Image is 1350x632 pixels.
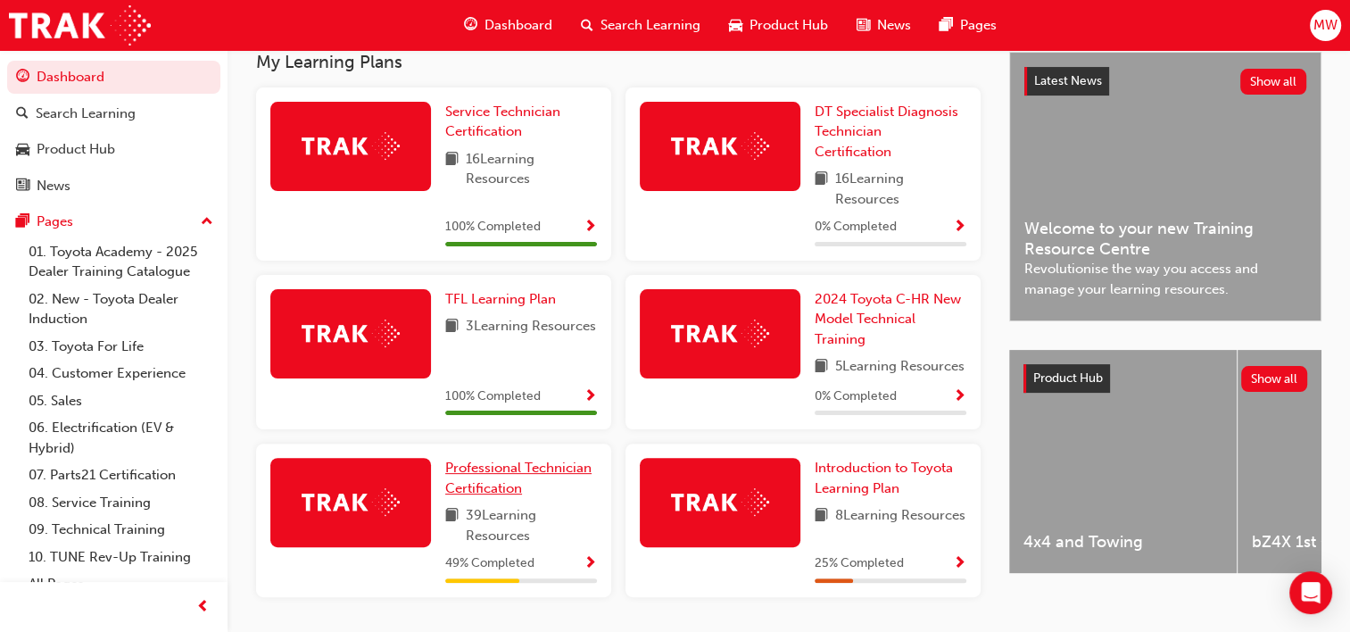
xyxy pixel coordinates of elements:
span: 16 Learning Resources [466,149,597,189]
span: 49 % Completed [445,553,534,574]
a: Introduction to Toyota Learning Plan [815,458,966,498]
span: guage-icon [464,14,477,37]
span: book-icon [815,356,828,378]
h3: My Learning Plans [256,52,981,72]
img: Trak [671,132,769,160]
button: MW [1310,10,1341,41]
button: Show Progress [953,553,966,575]
a: 2024 Toyota C-HR New Model Technical Training [815,289,966,350]
button: Show Progress [953,216,966,238]
span: book-icon [445,316,459,338]
span: 100 % Completed [445,387,541,407]
a: guage-iconDashboard [450,7,567,44]
a: Search Learning [7,97,220,130]
span: pages-icon [16,214,29,230]
span: car-icon [729,14,742,37]
button: Show Progress [584,553,597,575]
span: 3 Learning Resources [466,316,596,338]
span: News [877,15,911,36]
a: search-iconSearch Learning [567,7,715,44]
span: Welcome to your new Training Resource Centre [1024,219,1306,259]
a: 08. Service Training [21,489,220,517]
a: 03. Toyota For Life [21,333,220,361]
span: MW [1313,15,1338,36]
span: Show Progress [953,220,966,236]
img: Trak [302,320,400,347]
span: Show Progress [584,220,597,236]
a: 05. Sales [21,387,220,415]
span: Show Progress [584,556,597,572]
a: 10. TUNE Rev-Up Training [21,544,220,571]
div: News [37,176,70,196]
span: 39 Learning Resources [466,505,597,545]
a: 07. Parts21 Certification [21,462,220,489]
button: Show Progress [584,216,597,238]
a: All Pages [21,570,220,598]
span: guage-icon [16,70,29,86]
span: news-icon [857,14,870,37]
span: search-icon [16,106,29,122]
a: pages-iconPages [925,7,1011,44]
span: pages-icon [940,14,953,37]
img: Trak [671,488,769,516]
div: Product Hub [37,139,115,160]
a: car-iconProduct Hub [715,7,842,44]
span: book-icon [815,169,828,209]
span: Pages [960,15,997,36]
span: 4x4 and Towing [1023,532,1222,553]
a: Trak [9,5,151,46]
span: Service Technician Certification [445,104,560,140]
span: book-icon [445,149,459,189]
a: news-iconNews [842,7,925,44]
div: Pages [37,212,73,232]
a: 4x4 and Towing [1009,350,1237,573]
button: Show Progress [953,386,966,408]
span: search-icon [581,14,593,37]
span: book-icon [815,505,828,528]
a: News [7,170,220,203]
a: 02. New - Toyota Dealer Induction [21,286,220,333]
span: 5 Learning Resources [835,356,965,378]
a: 09. Technical Training [21,516,220,544]
span: news-icon [16,179,29,195]
button: Pages [7,205,220,238]
a: Latest NewsShow all [1024,67,1306,96]
img: Trak [671,320,769,347]
span: Product Hub [1033,370,1103,386]
span: Latest News [1034,73,1102,88]
a: Professional Technician Certification [445,458,597,498]
a: DT Specialist Diagnosis Technician Certification [815,102,966,162]
button: DashboardSearch LearningProduct HubNews [7,57,220,205]
span: Show Progress [584,389,597,405]
a: Service Technician Certification [445,102,597,142]
span: up-icon [201,211,213,234]
span: DT Specialist Diagnosis Technician Certification [815,104,958,160]
a: Dashboard [7,61,220,94]
span: Product Hub [750,15,828,36]
span: prev-icon [196,596,210,619]
a: Latest NewsShow allWelcome to your new Training Resource CentreRevolutionise the way you access a... [1009,52,1321,321]
a: Product HubShow all [1023,364,1307,393]
div: Search Learning [36,104,136,124]
button: Show all [1240,69,1307,95]
a: 01. Toyota Academy - 2025 Dealer Training Catalogue [21,238,220,286]
span: Professional Technician Certification [445,460,592,496]
span: Search Learning [600,15,700,36]
span: Introduction to Toyota Learning Plan [815,460,953,496]
span: book-icon [445,505,459,545]
img: Trak [302,488,400,516]
span: 100 % Completed [445,217,541,237]
div: Open Intercom Messenger [1289,571,1332,614]
span: 0 % Completed [815,387,897,407]
span: Show Progress [953,389,966,405]
a: TFL Learning Plan [445,289,563,310]
span: 0 % Completed [815,217,897,237]
span: 16 Learning Resources [835,169,966,209]
span: Dashboard [485,15,552,36]
a: 06. Electrification (EV & Hybrid) [21,414,220,462]
span: 2024 Toyota C-HR New Model Technical Training [815,291,961,347]
span: car-icon [16,142,29,158]
a: 04. Customer Experience [21,360,220,387]
button: Show all [1241,366,1308,392]
span: 8 Learning Resources [835,505,965,528]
